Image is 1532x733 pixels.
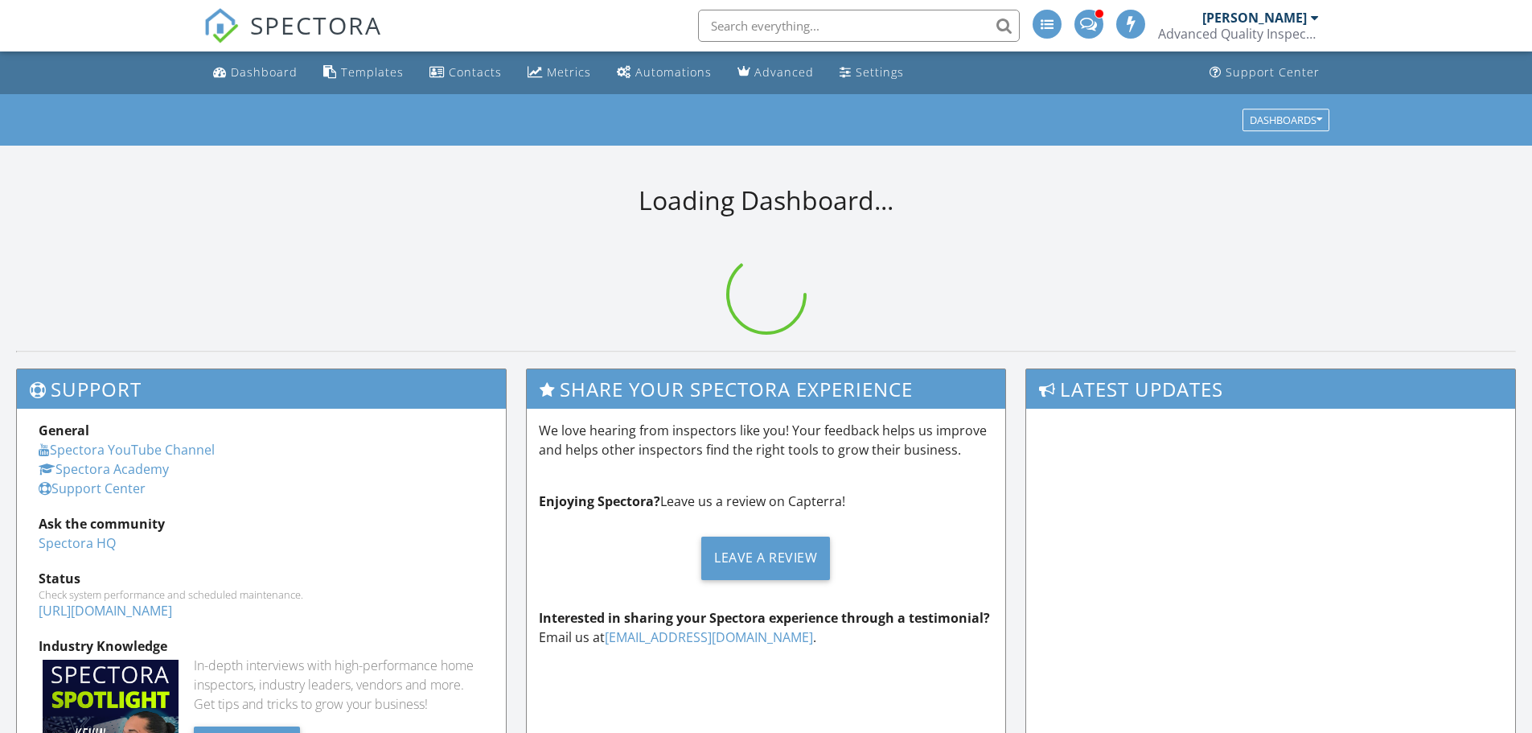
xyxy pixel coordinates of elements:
div: Dashboard [231,64,298,80]
img: The Best Home Inspection Software - Spectora [203,8,239,43]
h3: Latest Updates [1026,369,1515,409]
div: Industry Knowledge [39,636,484,656]
a: Templates [317,58,410,88]
button: Dashboards [1242,109,1329,131]
p: We love hearing from inspectors like you! Your feedback helps us improve and helps other inspecto... [539,421,994,459]
div: Automations [635,64,712,80]
input: Search everything... [698,10,1020,42]
div: Advanced Quality Inspections LLC [1158,26,1319,42]
a: Advanced [731,58,820,88]
a: SPECTORA [203,22,382,56]
strong: General [39,422,89,439]
a: Contacts [423,58,508,88]
a: [EMAIL_ADDRESS][DOMAIN_NAME] [605,628,813,646]
p: Email us at . [539,608,994,647]
a: [URL][DOMAIN_NAME] [39,602,172,620]
span: SPECTORA [250,8,382,42]
a: Settings [833,58,910,88]
a: Automations (Advanced) [610,58,718,88]
p: Leave us a review on Capterra! [539,492,994,511]
h3: Share Your Spectora Experience [527,369,1006,409]
a: Metrics [521,58,598,88]
a: Support Center [1203,58,1326,88]
h3: Support [17,369,506,409]
a: Leave a Review [539,524,994,592]
a: Spectora YouTube Channel [39,441,215,459]
a: Spectora HQ [39,534,116,552]
div: Ask the community [39,514,484,533]
div: Templates [341,64,404,80]
div: Settings [856,64,904,80]
a: Dashboard [207,58,304,88]
div: Contacts [449,64,502,80]
a: Spectora Academy [39,460,169,478]
div: Metrics [547,64,591,80]
div: In-depth interviews with high-performance home inspectors, industry leaders, vendors and more. Ge... [194,656,484,714]
div: [PERSON_NAME] [1202,10,1307,26]
div: Status [39,569,484,588]
strong: Interested in sharing your Spectora experience through a testimonial? [539,609,990,627]
strong: Enjoying Spectora? [539,492,660,510]
div: Dashboards [1250,114,1322,126]
div: Leave a Review [701,537,830,580]
div: Check system performance and scheduled maintenance. [39,588,484,601]
div: Advanced [754,64,814,80]
a: Support Center [39,480,146,497]
div: Support Center [1226,64,1320,80]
